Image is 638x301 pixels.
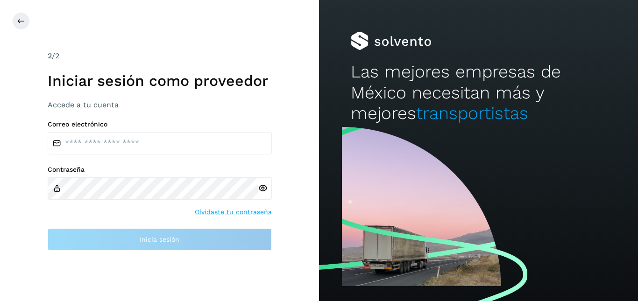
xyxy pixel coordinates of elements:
label: Correo electrónico [48,120,272,128]
button: Inicia sesión [48,228,272,251]
label: Contraseña [48,166,272,174]
span: 2 [48,51,52,60]
a: Olvidaste tu contraseña [195,207,272,217]
span: transportistas [416,103,528,123]
span: Inicia sesión [140,236,179,243]
h3: Accede a tu cuenta [48,100,272,109]
h2: Las mejores empresas de México necesitan más y mejores [351,62,606,124]
div: /2 [48,50,272,62]
h1: Iniciar sesión como proveedor [48,72,272,90]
